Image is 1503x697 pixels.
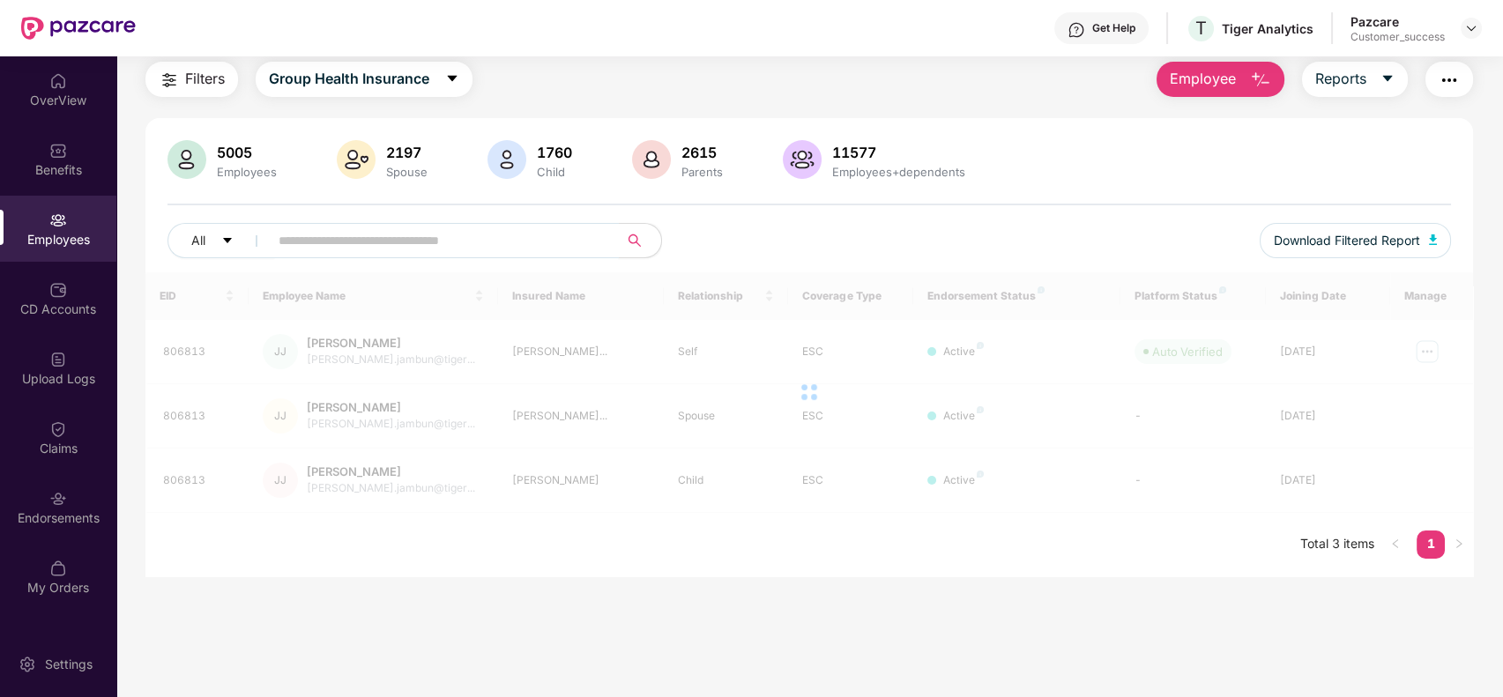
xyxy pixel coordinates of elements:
img: svg+xml;base64,PHN2ZyBpZD0iSG9tZSIgeG1sbnM9Imh0dHA6Ly93d3cudzMub3JnLzIwMDAvc3ZnIiB3aWR0aD0iMjAiIG... [49,72,67,90]
span: All [191,231,205,250]
span: T [1195,18,1207,39]
span: caret-down [221,234,234,248]
li: 1 [1417,530,1445,559]
div: Employees+dependents [829,165,969,179]
button: Filters [145,62,238,97]
li: Next Page [1445,530,1473,559]
div: 2197 [383,144,431,161]
a: 1 [1417,530,1445,557]
button: Allcaret-down [167,223,275,258]
img: svg+xml;base64,PHN2ZyBpZD0iQmVuZWZpdHMiIHhtbG5zPSJodHRwOi8vd3d3LnczLm9yZy8yMDAwL3N2ZyIgd2lkdGg9Ij... [49,142,67,159]
img: svg+xml;base64,PHN2ZyBpZD0iTXlfT3JkZXJzIiBkYXRhLW5hbWU9Ik15IE9yZGVycyIgeG1sbnM9Imh0dHA6Ly93d3cudz... [49,560,67,577]
img: svg+xml;base64,PHN2ZyB4bWxucz0iaHR0cDovL3d3dy53My5vcmcvMjAwMC9zdmciIHhtbG5zOnhsaW5rPSJodHRwOi8vd3... [783,140,822,179]
div: Pazcare [1350,13,1445,30]
img: svg+xml;base64,PHN2ZyB4bWxucz0iaHR0cDovL3d3dy53My5vcmcvMjAwMC9zdmciIHhtbG5zOnhsaW5rPSJodHRwOi8vd3... [1250,70,1271,91]
img: svg+xml;base64,PHN2ZyB4bWxucz0iaHR0cDovL3d3dy53My5vcmcvMjAwMC9zdmciIHhtbG5zOnhsaW5rPSJodHRwOi8vd3... [1429,234,1438,245]
div: Get Help [1092,21,1135,35]
div: 1760 [533,144,576,161]
li: Total 3 items [1300,530,1374,559]
div: Settings [40,656,98,673]
img: svg+xml;base64,PHN2ZyBpZD0iVXBsb2FkX0xvZ3MiIGRhdGEtbmFtZT0iVXBsb2FkIExvZ3MiIHhtbG5zPSJodHRwOi8vd3... [49,351,67,368]
div: Parents [678,165,726,179]
div: Employees [213,165,280,179]
button: right [1445,530,1473,559]
span: right [1454,538,1464,549]
div: Customer_success [1350,30,1445,44]
div: 11577 [829,144,969,161]
div: 2615 [678,144,726,161]
img: New Pazcare Logo [21,17,136,40]
span: Group Health Insurance [269,68,429,90]
img: svg+xml;base64,PHN2ZyB4bWxucz0iaHR0cDovL3d3dy53My5vcmcvMjAwMC9zdmciIHhtbG5zOnhsaW5rPSJodHRwOi8vd3... [632,140,671,179]
img: svg+xml;base64,PHN2ZyB4bWxucz0iaHR0cDovL3d3dy53My5vcmcvMjAwMC9zdmciIHhtbG5zOnhsaW5rPSJodHRwOi8vd3... [167,140,206,179]
span: left [1390,538,1401,549]
span: Reports [1315,68,1366,90]
div: 5005 [213,144,280,161]
button: Employee [1157,62,1284,97]
span: caret-down [445,71,459,87]
button: search [618,223,662,258]
div: Spouse [383,165,431,179]
img: svg+xml;base64,PHN2ZyB4bWxucz0iaHR0cDovL3d3dy53My5vcmcvMjAwMC9zdmciIHdpZHRoPSIyNCIgaGVpZ2h0PSIyNC... [1439,70,1460,91]
img: svg+xml;base64,PHN2ZyBpZD0iRW1wbG95ZWVzIiB4bWxucz0iaHR0cDovL3d3dy53My5vcmcvMjAwMC9zdmciIHdpZHRoPS... [49,211,67,229]
div: Child [533,165,576,179]
img: svg+xml;base64,PHN2ZyB4bWxucz0iaHR0cDovL3d3dy53My5vcmcvMjAwMC9zdmciIHhtbG5zOnhsaW5rPSJodHRwOi8vd3... [337,140,376,179]
img: svg+xml;base64,PHN2ZyBpZD0iRHJvcGRvd24tMzJ4MzIiIHhtbG5zPSJodHRwOi8vd3d3LnczLm9yZy8yMDAwL3N2ZyIgd2... [1464,21,1478,35]
li: Previous Page [1381,530,1410,559]
button: Group Health Insurancecaret-down [256,62,472,97]
span: Filters [185,68,225,90]
button: Reportscaret-down [1302,62,1408,97]
button: Download Filtered Report [1260,223,1452,258]
img: svg+xml;base64,PHN2ZyBpZD0iQ0RfQWNjb3VudHMiIGRhdGEtbmFtZT0iQ0QgQWNjb3VudHMiIHhtbG5zPSJodHRwOi8vd3... [49,281,67,299]
span: Employee [1170,68,1236,90]
img: svg+xml;base64,PHN2ZyBpZD0iRW5kb3JzZW1lbnRzIiB4bWxucz0iaHR0cDovL3d3dy53My5vcmcvMjAwMC9zdmciIHdpZH... [49,490,67,508]
img: svg+xml;base64,PHN2ZyB4bWxucz0iaHR0cDovL3d3dy53My5vcmcvMjAwMC9zdmciIHhtbG5zOnhsaW5rPSJodHRwOi8vd3... [487,140,526,179]
img: svg+xml;base64,PHN2ZyBpZD0iQ2xhaW0iIHhtbG5zPSJodHRwOi8vd3d3LnczLm9yZy8yMDAwL3N2ZyIgd2lkdGg9IjIwIi... [49,420,67,438]
img: svg+xml;base64,PHN2ZyB4bWxucz0iaHR0cDovL3d3dy53My5vcmcvMjAwMC9zdmciIHdpZHRoPSIyNCIgaGVpZ2h0PSIyNC... [159,70,180,91]
button: left [1381,530,1410,559]
span: caret-down [1380,71,1395,87]
img: svg+xml;base64,PHN2ZyBpZD0iU2V0dGluZy0yMHgyMCIgeG1sbnM9Imh0dHA6Ly93d3cudzMub3JnLzIwMDAvc3ZnIiB3aW... [19,656,36,673]
div: Tiger Analytics [1222,20,1313,37]
span: search [618,234,652,248]
span: Download Filtered Report [1274,231,1420,250]
img: svg+xml;base64,PHN2ZyBpZD0iSGVscC0zMngzMiIgeG1sbnM9Imh0dHA6Ly93d3cudzMub3JnLzIwMDAvc3ZnIiB3aWR0aD... [1068,21,1085,39]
